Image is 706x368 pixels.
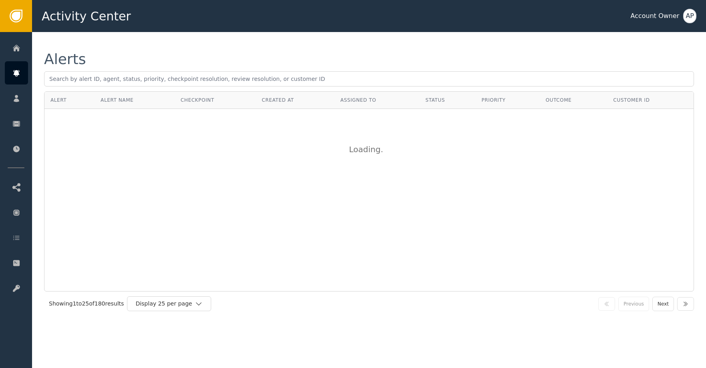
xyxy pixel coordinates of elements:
button: Display 25 per page [127,296,211,311]
div: Account Owner [630,11,679,21]
button: AP [683,9,696,23]
div: Status [426,97,470,104]
div: Checkpoint [181,97,250,104]
div: Loading . [349,143,389,155]
div: Created At [262,97,328,104]
div: Alert Name [101,97,169,104]
div: Showing 1 to 25 of 180 results [49,300,124,308]
div: Alerts [44,52,86,66]
input: Search by alert ID, agent, status, priority, checkpoint resolution, review resolution, or custome... [44,71,694,86]
button: Next [652,297,674,311]
div: Customer ID [613,97,688,104]
div: Alert [50,97,89,104]
div: Assigned To [340,97,413,104]
div: Outcome [546,97,601,104]
div: Priority [482,97,534,104]
span: Activity Center [42,7,131,25]
div: Display 25 per page [135,300,195,308]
